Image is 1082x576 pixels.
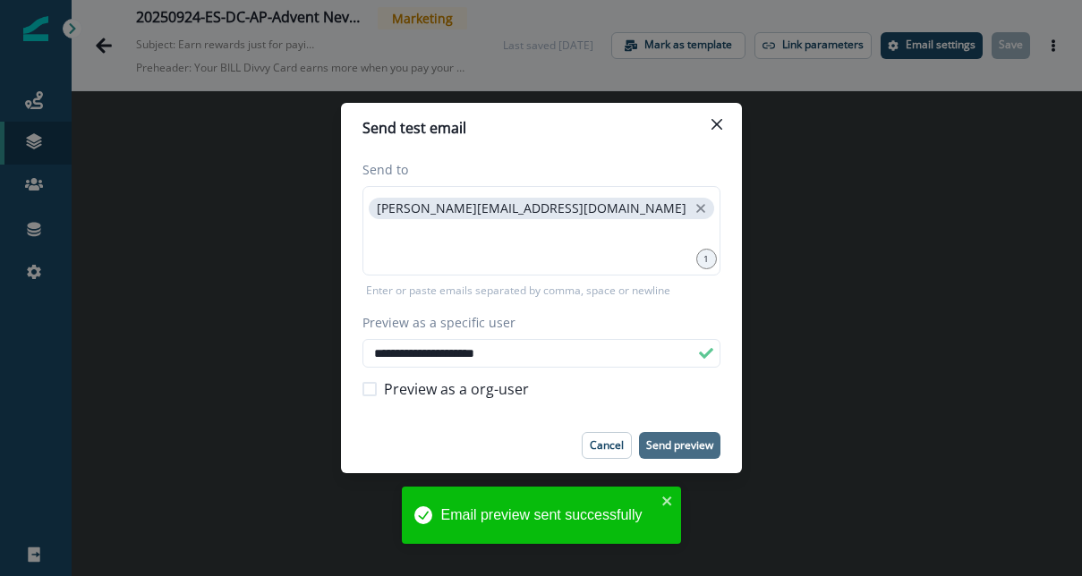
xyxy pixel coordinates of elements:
[362,117,466,139] p: Send test email
[582,432,632,459] button: Cancel
[362,160,710,179] label: Send to
[639,432,720,459] button: Send preview
[362,313,710,332] label: Preview as a specific user
[696,249,717,269] div: 1
[692,199,710,217] button: close
[646,439,713,452] p: Send preview
[703,110,731,139] button: Close
[661,494,674,508] button: close
[377,201,686,216] p: [PERSON_NAME][EMAIL_ADDRESS][DOMAIN_NAME]
[362,283,674,299] p: Enter or paste emails separated by comma, space or newline
[384,378,529,400] span: Preview as a org-user
[590,439,624,452] p: Cancel
[441,504,656,526] div: Email preview sent successfully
